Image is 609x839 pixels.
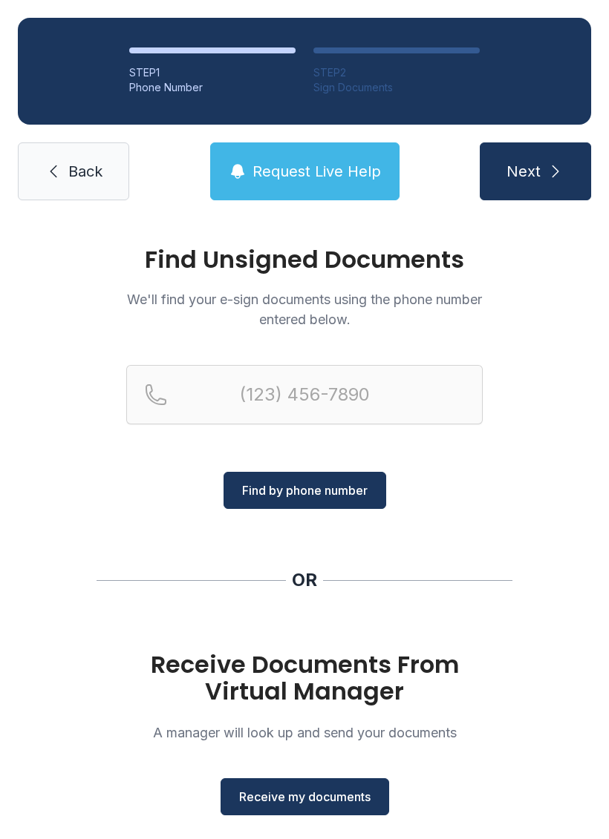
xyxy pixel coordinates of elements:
[313,80,480,95] div: Sign Documents
[129,65,296,80] div: STEP 1
[292,568,317,592] div: OR
[313,65,480,80] div: STEP 2
[126,289,483,329] p: We'll find your e-sign documents using the phone number entered below.
[126,651,483,705] h1: Receive Documents From Virtual Manager
[126,248,483,272] h1: Find Unsigned Documents
[126,723,483,743] p: A manager will look up and send your documents
[507,161,541,182] span: Next
[129,80,296,95] div: Phone Number
[242,481,368,499] span: Find by phone number
[126,365,483,424] input: Reservation phone number
[253,161,381,182] span: Request Live Help
[239,788,371,806] span: Receive my documents
[68,161,102,182] span: Back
